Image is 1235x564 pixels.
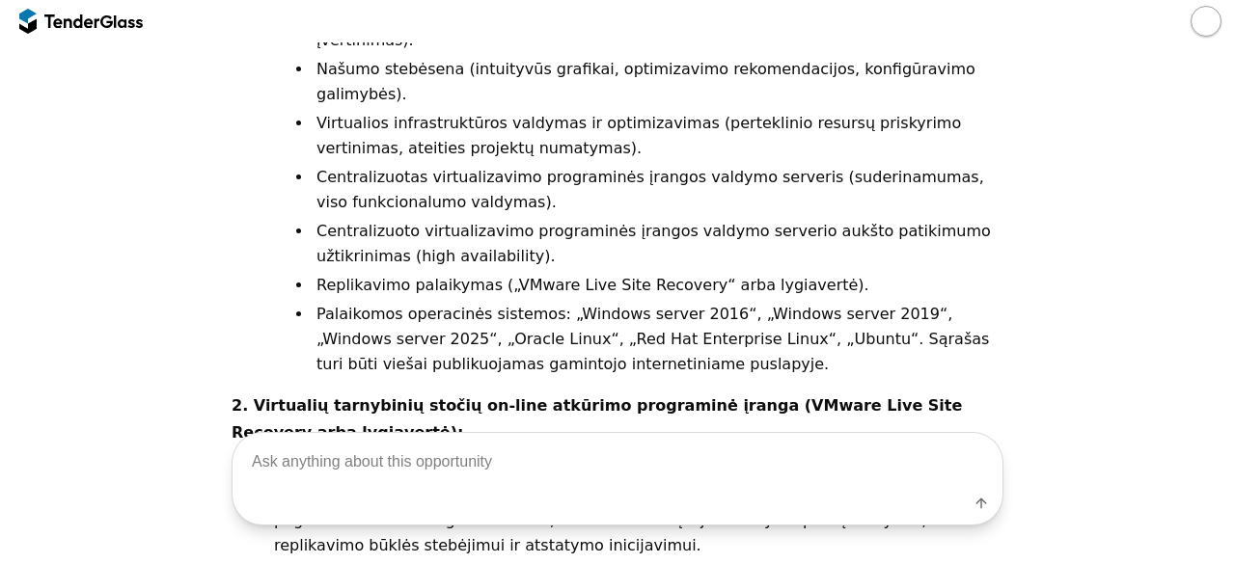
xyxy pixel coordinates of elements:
[313,302,1003,377] li: Palaikomos operacinės sistemos: „Windows server 2016“, „Windows server 2019“, „Windows server 202...
[313,57,1003,107] li: Našumo stebėsena (intuityvūs grafikai, optimizavimo rekomendacijos, konfigūravimo galimybės).
[313,111,1003,161] li: Virtualios infrastruktūros valdymas ir optimizavimas (perteklinio resursų priskyrimo vertinimas, ...
[313,165,1003,215] li: Centralizuotas virtualizavimo programinės įrangos valdymo serveris (suderinamumas, viso funkciona...
[313,219,1003,269] li: Centralizuoto virtualizavimo programinės įrangos valdymo serverio aukšto patikimumo užtikrinimas ...
[313,273,1003,298] li: Replikavimo palaikymas („VMware Live Site Recovery“ arba lygiavertė).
